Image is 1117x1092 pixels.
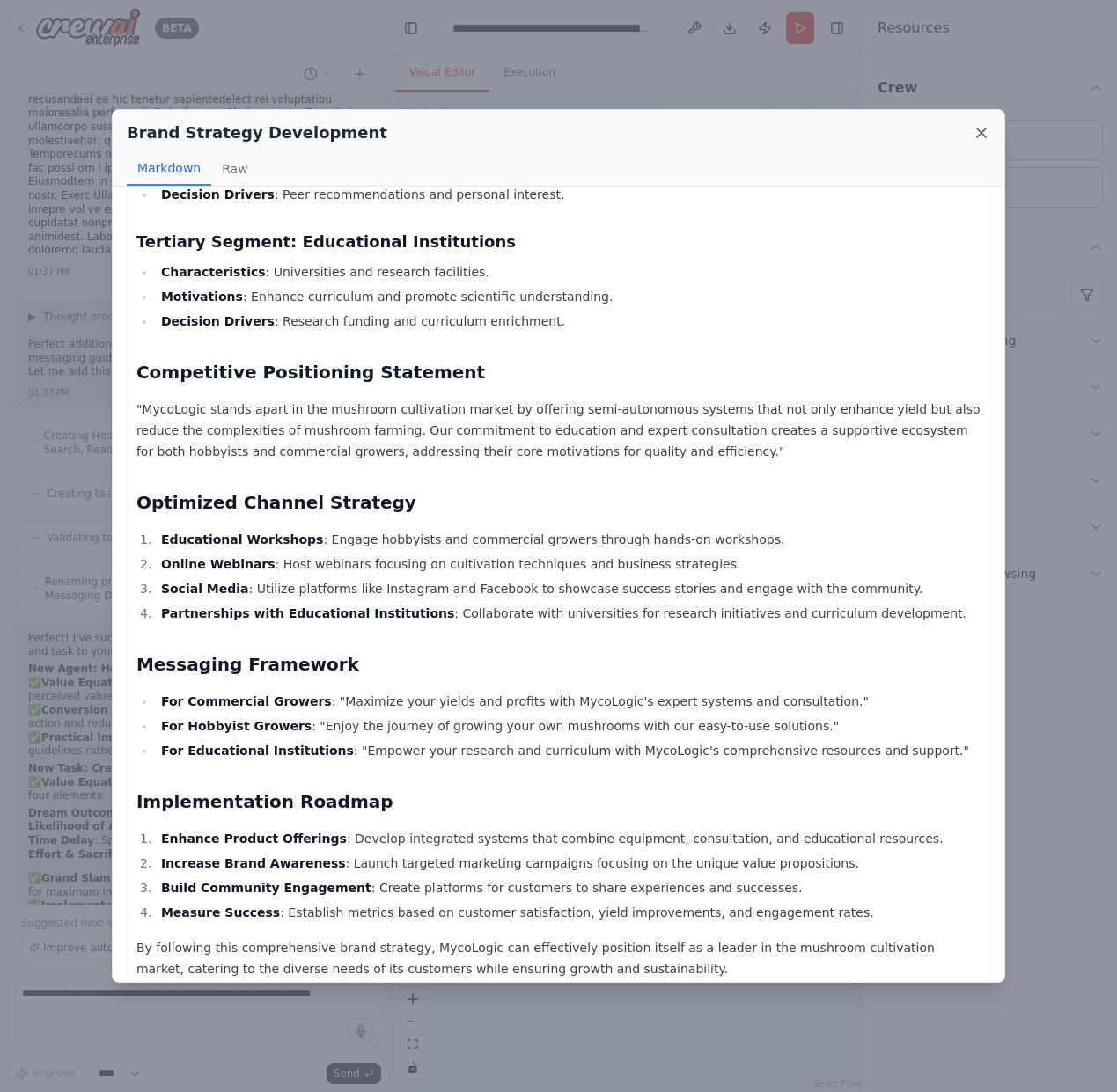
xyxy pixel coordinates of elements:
[161,694,332,708] strong: For Commercial Growers
[136,360,981,385] h2: Competitive Positioning Statement
[156,828,981,849] li: : Develop integrated systems that combine equipment, consultation, and educational resources.
[156,553,981,575] li: : Host webinars focusing on cultivation techniques and business strategies.
[161,314,275,328] strong: Decision Drivers
[161,582,249,596] strong: Social Media
[127,152,211,186] button: Markdown
[161,719,312,733] strong: For Hobbyist Growers
[156,261,981,282] li: : Universities and research facilities.
[156,184,981,205] li: : Peer recommendations and personal interest.
[156,529,981,550] li: : Engage hobbyists and commercial growers through hands-on workshops.
[136,652,981,677] h2: Messaging Framework
[161,265,266,279] strong: Characteristics
[156,311,981,332] li: : Research funding and curriculum enrichment.
[156,853,981,874] li: : Launch targeted marketing campaigns focusing on the unique value propositions.
[161,744,354,758] strong: For Educational Institutions
[136,937,981,979] p: By following this comprehensive brand strategy, MycoLogic can effectively position itself as a le...
[156,286,981,307] li: : Enhance curriculum and promote scientific understanding.
[156,877,981,898] li: : Create platforms for customers to share experiences and successes.
[156,691,981,712] li: : "Maximize your yields and profits with MycoLogic's expert systems and consultation."
[156,740,981,761] li: : "Empower your research and curriculum with MycoLogic's comprehensive resources and support."
[136,789,981,814] h2: Implementation Roadmap
[156,902,981,923] li: : Establish metrics based on customer satisfaction, yield improvements, and engagement rates.
[136,490,981,515] h2: Optimized Channel Strategy
[161,557,276,571] strong: Online Webinars
[161,905,280,920] strong: Measure Success
[156,603,981,624] li: : Collaborate with universities for research initiatives and curriculum development.
[161,856,346,870] strong: Increase Brand Awareness
[161,881,371,895] strong: Build Community Engagement
[136,230,981,254] h3: Tertiary Segment: Educational Institutions
[161,532,324,546] strong: Educational Workshops
[156,578,981,599] li: : Utilize platforms like Instagram and Facebook to showcase success stories and engage with the c...
[156,715,981,737] li: : "Enjoy the journey of growing your own mushrooms with our easy-to-use solutions."
[161,187,275,202] strong: Decision Drivers
[136,399,981,462] p: "MycoLogic stands apart in the mushroom cultivation market by offering semi-autonomous systems th...
[161,289,243,304] strong: Motivations
[211,152,258,186] button: Raw
[161,606,454,620] strong: Partnerships with Educational Institutions
[161,832,347,846] strong: Enhance Product Offerings
[127,121,387,145] h2: Brand Strategy Development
